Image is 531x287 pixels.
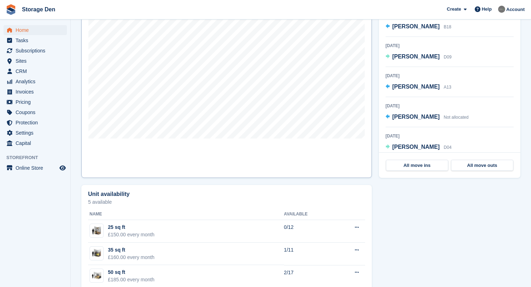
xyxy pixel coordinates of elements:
[6,4,16,15] img: stora-icon-8386f47178a22dfd0bd8f6a31ec36ba5ce8667c1dd55bd0f319d3a0aa187defe.svg
[16,25,58,35] span: Home
[19,4,58,15] a: Storage Den
[386,83,451,92] a: [PERSON_NAME] A13
[386,103,514,109] div: [DATE]
[16,56,58,66] span: Sites
[444,55,451,60] span: D09
[386,160,448,171] a: All move ins
[451,160,513,171] a: All move outs
[16,35,58,45] span: Tasks
[88,199,365,204] p: 5 available
[444,85,451,90] span: A13
[4,128,67,138] a: menu
[108,224,155,231] div: 25 sq ft
[447,6,461,13] span: Create
[4,56,67,66] a: menu
[4,107,67,117] a: menu
[90,226,103,236] img: 25-sqft-unit.jpg
[392,54,440,60] span: [PERSON_NAME]
[6,154,70,161] span: Storefront
[386,143,452,152] a: [PERSON_NAME] D04
[4,46,67,56] a: menu
[16,46,58,56] span: Subscriptions
[88,191,129,197] h2: Unit availability
[4,35,67,45] a: menu
[16,163,58,173] span: Online Store
[4,138,67,148] a: menu
[506,6,525,13] span: Account
[88,209,284,220] th: Name
[284,220,334,243] td: 0/12
[482,6,492,13] span: Help
[392,23,440,29] span: [PERSON_NAME]
[392,84,440,90] span: [PERSON_NAME]
[16,66,58,76] span: CRM
[16,107,58,117] span: Coupons
[392,144,440,150] span: [PERSON_NAME]
[108,231,155,238] div: £150.00 every month
[386,22,451,32] a: [PERSON_NAME] B18
[284,209,334,220] th: Available
[4,77,67,86] a: menu
[90,271,103,281] img: 50-sqft-unit.jpg
[444,115,468,120] span: Not allocated
[4,66,67,76] a: menu
[386,73,514,79] div: [DATE]
[4,25,67,35] a: menu
[498,6,505,13] img: Brian Barbour
[386,52,452,62] a: [PERSON_NAME] D09
[284,243,334,265] td: 1/11
[386,133,514,139] div: [DATE]
[108,254,155,261] div: £160.00 every month
[392,114,440,120] span: [PERSON_NAME]
[386,113,469,122] a: [PERSON_NAME] Not allocated
[58,164,67,172] a: Preview store
[4,87,67,97] a: menu
[444,24,451,29] span: B18
[16,87,58,97] span: Invoices
[16,77,58,86] span: Analytics
[386,43,514,49] div: [DATE]
[90,248,103,258] img: 35-sqft-unit.jpg
[16,138,58,148] span: Capital
[16,118,58,128] span: Protection
[16,97,58,107] span: Pricing
[444,145,451,150] span: D04
[108,269,155,276] div: 50 sq ft
[16,128,58,138] span: Settings
[108,276,155,283] div: £185.00 every month
[108,246,155,254] div: 35 sq ft
[4,163,67,173] a: menu
[4,118,67,128] a: menu
[4,97,67,107] a: menu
